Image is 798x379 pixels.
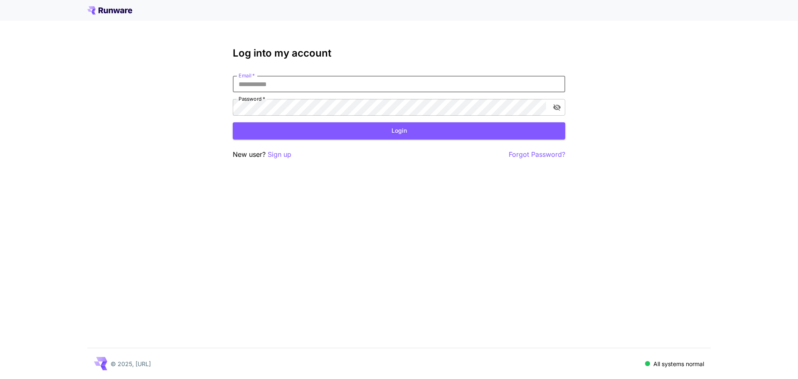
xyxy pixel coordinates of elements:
p: © 2025, [URL] [111,359,151,368]
label: Password [239,95,265,102]
button: Login [233,122,565,139]
button: toggle password visibility [549,100,564,115]
h3: Log into my account [233,47,565,59]
p: New user? [233,149,291,160]
label: Email [239,72,255,79]
p: All systems normal [653,359,704,368]
button: Forgot Password? [509,149,565,160]
button: Sign up [268,149,291,160]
